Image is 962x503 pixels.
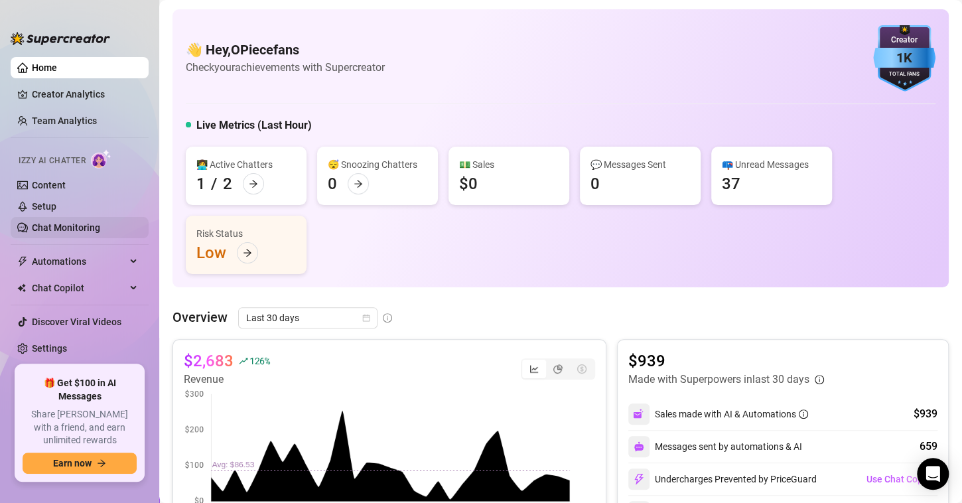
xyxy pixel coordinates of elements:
[383,313,392,323] span: info-circle
[590,157,690,172] div: 💬 Messages Sent
[722,173,740,194] div: 37
[32,277,126,299] span: Chat Copilot
[32,251,126,272] span: Automations
[873,48,935,68] div: 1K
[97,459,106,468] span: arrow-right
[866,474,937,484] span: Use Chat Copilot
[628,350,824,372] article: $939
[799,409,808,419] span: info-circle
[633,408,645,420] img: svg%3e
[628,436,802,457] div: Messages sent by automations & AI
[17,256,28,267] span: thunderbolt
[32,62,57,73] a: Home
[186,40,385,59] h4: 👋 Hey, OPiecefans
[914,406,937,422] div: $939
[53,458,92,468] span: Earn now
[23,408,137,447] span: Share [PERSON_NAME] with a friend, and earn unlimited rewards
[32,180,66,190] a: Content
[196,157,296,172] div: 👩‍💻 Active Chatters
[459,157,559,172] div: 💵 Sales
[553,364,563,374] span: pie-chart
[196,226,296,241] div: Risk Status
[529,364,539,374] span: line-chart
[634,441,644,452] img: svg%3e
[655,407,808,421] div: Sales made with AI & Automations
[17,283,26,293] img: Chat Copilot
[32,343,67,354] a: Settings
[32,317,121,327] a: Discover Viral Videos
[23,453,137,474] button: Earn nowarrow-right
[196,173,206,194] div: 1
[633,473,645,485] img: svg%3e
[917,458,949,490] div: Open Intercom Messenger
[459,173,478,194] div: $0
[328,173,337,194] div: 0
[32,222,100,233] a: Chat Monitoring
[32,84,138,105] a: Creator Analytics
[815,375,824,384] span: info-circle
[32,115,97,126] a: Team Analytics
[186,59,385,76] article: Check your achievements with Supercreator
[577,364,586,374] span: dollar-circle
[172,307,228,327] article: Overview
[628,372,809,388] article: Made with Superpowers in last 30 days
[362,314,370,322] span: calendar
[873,25,935,92] img: blue-badge-DgoSNQY1.svg
[722,157,821,172] div: 📪 Unread Messages
[243,248,252,257] span: arrow-right
[91,149,111,169] img: AI Chatter
[628,468,817,490] div: Undercharges Prevented by PriceGuard
[239,356,248,366] span: rise
[184,350,234,372] article: $2,683
[223,173,232,194] div: 2
[521,358,595,380] div: segmented control
[328,157,427,172] div: 😴 Snoozing Chatters
[11,32,110,45] img: logo-BBDzfeDw.svg
[866,468,937,490] button: Use Chat Copilot
[19,155,86,167] span: Izzy AI Chatter
[873,34,935,46] div: Creator
[196,117,312,133] h5: Live Metrics (Last Hour)
[920,439,937,455] div: 659
[590,173,600,194] div: 0
[32,201,56,212] a: Setup
[184,372,270,388] article: Revenue
[249,354,270,367] span: 126 %
[873,70,935,79] div: Total Fans
[249,179,258,188] span: arrow-right
[23,377,137,403] span: 🎁 Get $100 in AI Messages
[354,179,363,188] span: arrow-right
[246,308,370,328] span: Last 30 days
